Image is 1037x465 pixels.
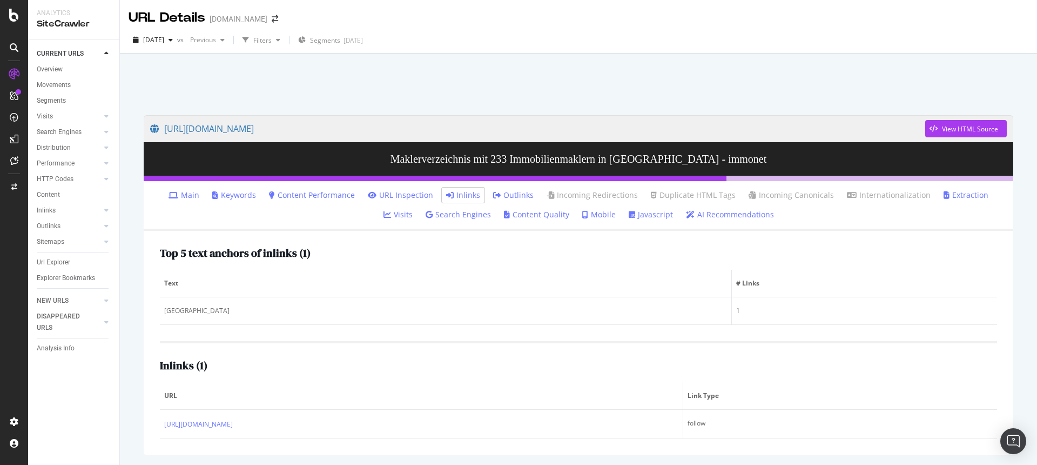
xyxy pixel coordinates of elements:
[129,9,205,27] div: URL Details
[686,209,774,220] a: AI Recommendations
[37,64,63,75] div: Overview
[238,31,285,49] button: Filters
[164,278,724,288] span: Text
[37,189,112,201] a: Content
[272,15,278,23] div: arrow-right-arrow-left
[177,35,186,44] span: vs
[37,236,64,248] div: Sitemaps
[37,257,70,268] div: Url Explorer
[37,64,112,75] a: Overview
[129,31,177,49] button: [DATE]
[446,190,480,201] a: Inlinks
[749,190,834,201] a: Incoming Canonicals
[736,278,990,288] span: # Links
[164,391,676,401] span: URL
[37,127,101,138] a: Search Engines
[37,311,101,334] a: DISAPPEARED URLS
[150,115,925,142] a: [URL][DOMAIN_NAME]
[37,221,101,232] a: Outlinks
[629,209,673,220] a: Javascript
[37,95,66,107] div: Segments
[1000,428,1026,454] div: Open Intercom Messenger
[37,273,112,284] a: Explorer Bookmarks
[294,31,367,49] button: Segments[DATE]
[37,142,71,154] div: Distribution
[37,111,101,122] a: Visits
[37,273,95,284] div: Explorer Bookmarks
[37,111,53,122] div: Visits
[37,221,60,232] div: Outlinks
[944,190,988,201] a: Extraction
[186,35,216,44] span: Previous
[688,391,990,401] span: Link Type
[169,190,199,201] a: Main
[37,295,101,307] a: NEW URLS
[37,158,75,169] div: Performance
[143,35,164,44] span: 2025 Sep. 12th
[164,419,233,430] a: [URL][DOMAIN_NAME]
[37,158,101,169] a: Performance
[582,209,616,220] a: Mobile
[37,18,111,30] div: SiteCrawler
[269,190,355,201] a: Content Performance
[37,311,91,334] div: DISAPPEARED URLS
[37,79,112,91] a: Movements
[37,95,112,107] a: Segments
[37,205,101,216] a: Inlinks
[547,190,638,201] a: Incoming Redirections
[925,120,1007,137] button: View HTML Source
[37,48,101,59] a: CURRENT URLS
[212,190,256,201] a: Keywords
[368,190,433,201] a: URL Inspection
[210,14,267,24] div: [DOMAIN_NAME]
[37,295,69,307] div: NEW URLS
[37,174,101,185] a: HTTP Codes
[651,190,736,201] a: Duplicate HTML Tags
[253,36,272,45] div: Filters
[164,306,727,316] div: [GEOGRAPHIC_DATA]
[37,236,101,248] a: Sitemaps
[310,36,340,45] span: Segments
[942,124,998,134] div: View HTML Source
[37,79,71,91] div: Movements
[37,48,84,59] div: CURRENT URLS
[847,190,931,201] a: Internationalization
[160,360,207,371] h2: Inlinks ( 1 )
[37,257,112,268] a: Url Explorer
[144,142,1013,176] h3: Maklerverzeichnis mit 233 Immobilienmaklern in [GEOGRAPHIC_DATA] - immonet
[37,9,111,18] div: Analytics
[37,205,56,216] div: Inlinks
[186,31,229,49] button: Previous
[383,209,413,220] a: Visits
[37,343,112,354] a: Analysis Info
[160,247,311,259] h2: Top 5 text anchors of inlinks ( 1 )
[736,306,993,316] div: 1
[37,343,75,354] div: Analysis Info
[37,127,82,138] div: Search Engines
[683,410,997,439] td: follow
[426,209,491,220] a: Search Engines
[37,189,60,201] div: Content
[504,209,569,220] a: Content Quality
[37,174,73,185] div: HTTP Codes
[493,190,534,201] a: Outlinks
[344,36,363,45] div: [DATE]
[37,142,101,154] a: Distribution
